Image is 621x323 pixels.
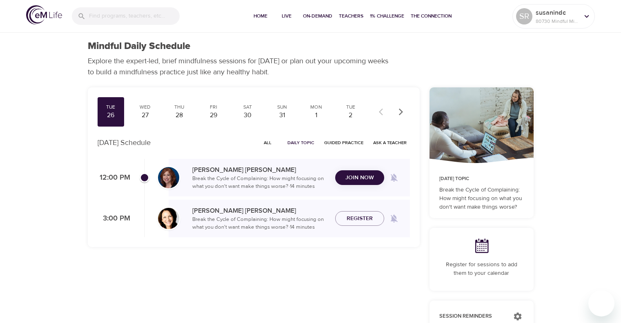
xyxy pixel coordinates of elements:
[277,12,296,20] span: Live
[251,12,270,20] span: Home
[135,111,155,120] div: 27
[335,211,384,226] button: Register
[411,12,452,20] span: The Connection
[439,312,505,321] p: Session Reminders
[258,139,278,147] span: All
[588,290,614,316] iframe: Button to launch messaging window
[335,170,384,185] button: Join Now
[26,5,62,25] img: logo
[169,111,189,120] div: 28
[384,209,404,228] span: Remind me when a class goes live every Tuesday at 3:00 PM
[238,104,258,111] div: Sat
[158,208,179,229] img: Laurie_Weisman-min.jpg
[339,12,363,20] span: Teachers
[89,7,180,25] input: Find programs, teachers, etc...
[324,139,363,147] span: Guided Practice
[238,111,258,120] div: 30
[98,137,151,148] p: [DATE] Schedule
[98,213,130,224] p: 3:00 PM
[439,175,524,183] p: [DATE] Topic
[88,56,394,78] p: Explore the expert-led, brief mindfulness sessions for [DATE] or plan out your upcoming weeks to ...
[347,214,373,224] span: Register
[536,18,579,25] p: 80730 Mindful Minutes
[439,261,524,278] p: Register for sessions to add them to your calendar
[341,104,361,111] div: Tue
[272,104,292,111] div: Sun
[321,136,367,149] button: Guided Practice
[203,111,224,120] div: 29
[255,136,281,149] button: All
[341,111,361,120] div: 2
[303,12,332,20] span: On-Demand
[370,136,410,149] button: Ask a Teacher
[135,104,155,111] div: Wed
[345,173,374,183] span: Join Now
[272,111,292,120] div: 31
[287,139,314,147] span: Daily Topic
[373,139,407,147] span: Ask a Teacher
[192,165,329,175] p: [PERSON_NAME] [PERSON_NAME]
[158,167,179,188] img: Elaine_Smookler-min.jpg
[306,104,327,111] div: Mon
[284,136,318,149] button: Daily Topic
[101,111,121,120] div: 26
[192,206,329,216] p: [PERSON_NAME] [PERSON_NAME]
[384,168,404,187] span: Remind me when a class goes live every Tuesday at 12:00 PM
[192,216,329,232] p: Break the Cycle of Complaining: How might focusing on what you don't want make things worse? · 14...
[536,8,579,18] p: susanindc
[101,104,121,111] div: Tue
[169,104,189,111] div: Thu
[370,12,404,20] span: 1% Challenge
[516,8,532,25] div: SR
[306,111,327,120] div: 1
[88,40,190,52] h1: Mindful Daily Schedule
[439,186,524,212] p: Break the Cycle of Complaining: How might focusing on what you don't want make things worse?
[192,175,329,191] p: Break the Cycle of Complaining: How might focusing on what you don't want make things worse? · 14...
[203,104,224,111] div: Fri
[98,172,130,183] p: 12:00 PM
